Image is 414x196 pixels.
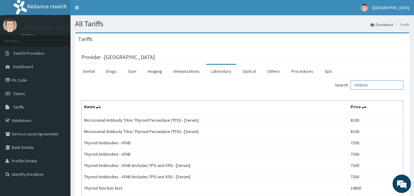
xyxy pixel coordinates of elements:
td: Microsomal Antibody Titre/ Thyroid Peroxidase (TPO) - [Serum] [82,114,348,126]
a: Dental [78,65,100,78]
span: Tariffs [13,104,24,110]
img: User Image [3,18,17,32]
a: Dashboard [370,22,393,27]
img: User Image [361,4,368,12]
textarea: Type your message and hit 'Enter' [3,131,117,152]
a: Procedures [287,65,318,78]
span: Dashboard [13,64,33,69]
a: Spa [320,65,336,78]
td: Microsomal Antibody Titre/ Thyroid Peroxidase (TPO) - [Serum] [82,126,348,137]
th: Name [82,101,348,115]
div: Minimize live chat window [101,3,115,18]
a: Immunizations [169,65,205,78]
td: 8100 [348,126,403,137]
img: d_794563401_company_1708531726252_794563401 [11,31,25,46]
td: 7200 [348,149,403,160]
a: Others [262,65,285,78]
td: Thyroid function test [82,183,348,194]
td: 7200 [348,171,403,183]
td: 8100 [348,114,403,126]
span: Switch Providers [13,50,44,56]
th: Price [348,101,403,115]
input: Search: [351,80,403,90]
a: Drugs [101,65,122,78]
li: Tariffs [394,22,409,27]
td: Thyroid Antibodies - ATAB (Includes TPO and ATA) - [Serum] [82,160,348,171]
td: Thyroid Antibodies - ATAB (Includes TPO and ATA) - [Serum] [82,171,348,183]
span: We're online! [36,59,85,121]
td: Thyroid Antibodies - ATAB [82,137,348,149]
h3: Provider - [GEOGRAPHIC_DATA] [81,54,155,60]
div: Chat with us now [32,34,103,42]
h3: Tariffs [78,36,93,42]
td: 7200 [348,137,403,149]
td: 7200 [348,160,403,171]
span: Claims [13,91,25,96]
a: Imaging [143,65,167,78]
a: Online [21,33,36,38]
td: 10800 [348,183,403,194]
a: Laboratory [206,65,236,78]
span: [GEOGRAPHIC_DATA] [372,5,409,10]
a: Optical [238,65,261,78]
h1: All Tariffs [75,20,409,28]
p: [GEOGRAPHIC_DATA] [21,25,72,30]
a: Gym [123,65,141,78]
td: Thyroid Antibodies - ATAB [82,149,348,160]
label: Search: [335,80,403,90]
